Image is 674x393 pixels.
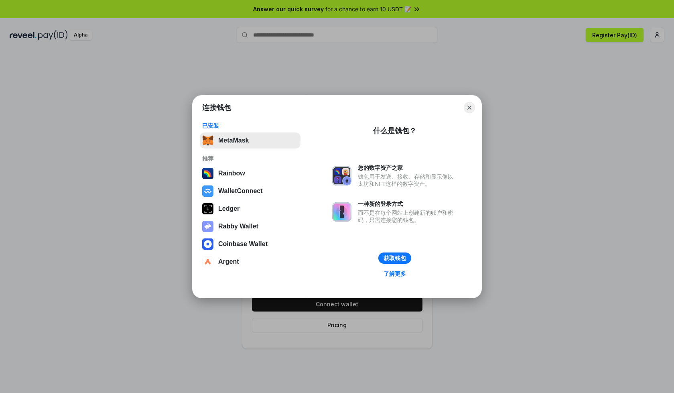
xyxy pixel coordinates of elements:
[202,155,298,162] div: 推荐
[379,269,411,279] a: 了解更多
[378,252,411,264] button: 获取钱包
[384,270,406,277] div: 了解更多
[358,164,457,171] div: 您的数字资产之家
[358,173,457,187] div: 钱包用于发送、接收、存储和显示像以太坊和NFT这样的数字资产。
[218,170,245,177] div: Rainbow
[384,255,406,262] div: 获取钱包
[200,201,300,217] button: Ledger
[218,187,263,195] div: WalletConnect
[200,236,300,252] button: Coinbase Wallet
[358,209,457,224] div: 而不是在每个网站上创建新的账户和密码，只需连接您的钱包。
[202,168,213,179] img: svg+xml,%3Csvg%20width%3D%22120%22%20height%3D%22120%22%20viewBox%3D%220%200%20120%20120%22%20fil...
[202,203,213,214] img: svg+xml,%3Csvg%20xmlns%3D%22http%3A%2F%2Fwww.w3.org%2F2000%2Fsvg%22%20width%3D%2228%22%20height%3...
[200,218,300,234] button: Rabby Wallet
[200,165,300,181] button: Rainbow
[218,223,258,230] div: Rabby Wallet
[332,202,351,222] img: svg+xml,%3Csvg%20xmlns%3D%22http%3A%2F%2Fwww.w3.org%2F2000%2Fsvg%22%20fill%3D%22none%22%20viewBox...
[218,240,268,248] div: Coinbase Wallet
[358,200,457,208] div: 一种新的登录方式
[373,126,416,136] div: 什么是钱包？
[200,183,300,199] button: WalletConnect
[218,258,239,265] div: Argent
[332,166,351,185] img: svg+xml,%3Csvg%20xmlns%3D%22http%3A%2F%2Fwww.w3.org%2F2000%2Fsvg%22%20fill%3D%22none%22%20viewBox...
[202,185,213,197] img: svg+xml,%3Csvg%20width%3D%2228%22%20height%3D%2228%22%20viewBox%3D%220%200%2028%2028%22%20fill%3D...
[200,132,300,149] button: MetaMask
[202,122,298,129] div: 已安装
[202,221,213,232] img: svg+xml,%3Csvg%20xmlns%3D%22http%3A%2F%2Fwww.w3.org%2F2000%2Fsvg%22%20fill%3D%22none%22%20viewBox...
[218,205,240,212] div: Ledger
[464,102,475,113] button: Close
[202,103,231,112] h1: 连接钱包
[202,238,213,250] img: svg+xml,%3Csvg%20width%3D%2228%22%20height%3D%2228%22%20viewBox%3D%220%200%2028%2028%22%20fill%3D...
[218,137,249,144] div: MetaMask
[202,256,213,267] img: svg+xml,%3Csvg%20width%3D%2228%22%20height%3D%2228%22%20viewBox%3D%220%200%2028%2028%22%20fill%3D...
[202,135,213,146] img: svg+xml,%3Csvg%20fill%3D%22none%22%20height%3D%2233%22%20viewBox%3D%220%200%2035%2033%22%20width%...
[200,254,300,270] button: Argent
